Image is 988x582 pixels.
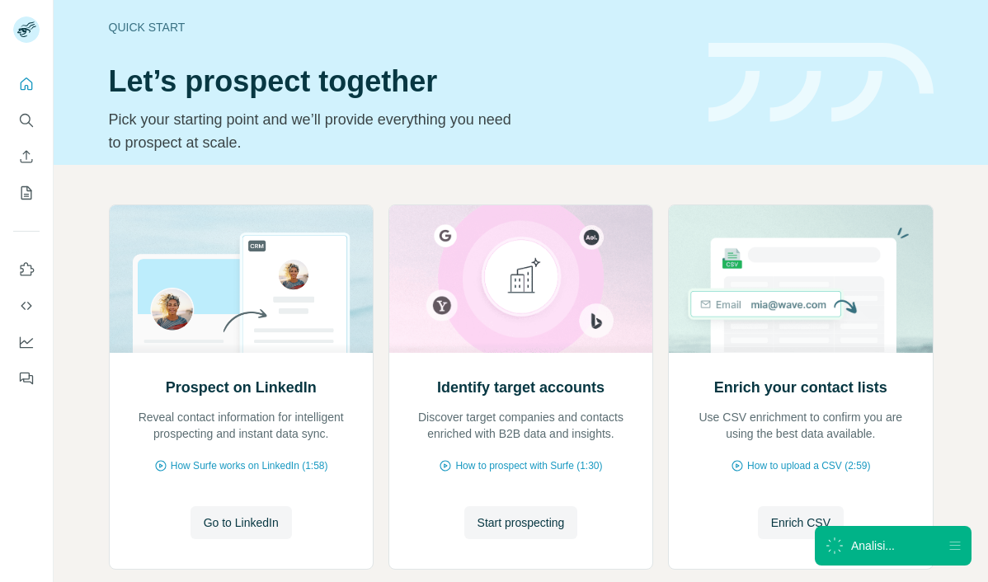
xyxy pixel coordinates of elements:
[13,106,40,135] button: Search
[406,409,636,442] p: Discover target companies and contacts enriched with B2B data and insights.
[668,205,933,353] img: Enrich your contact lists
[166,376,317,399] h2: Prospect on LinkedIn
[747,458,870,473] span: How to upload a CSV (2:59)
[13,364,40,393] button: Feedback
[109,65,689,98] h1: Let’s prospect together
[171,458,328,473] span: How Surfe works on LinkedIn (1:58)
[204,514,279,531] span: Go to LinkedIn
[13,291,40,321] button: Use Surfe API
[478,514,565,531] span: Start prospecting
[714,376,887,399] h2: Enrich your contact lists
[455,458,602,473] span: How to prospect with Surfe (1:30)
[13,178,40,208] button: My lists
[13,69,40,99] button: Quick start
[13,327,40,357] button: Dashboard
[437,376,605,399] h2: Identify target accounts
[13,142,40,171] button: Enrich CSV
[708,43,934,123] img: banner
[464,506,578,539] button: Start prospecting
[191,506,292,539] button: Go to LinkedIn
[109,205,374,353] img: Prospect on LinkedIn
[109,108,522,154] p: Pick your starting point and we’ll provide everything you need to prospect at scale.
[388,205,653,353] img: Identify target accounts
[109,19,689,35] div: Quick start
[758,506,844,539] button: Enrich CSV
[685,409,915,442] p: Use CSV enrichment to confirm you are using the best data available.
[13,255,40,284] button: Use Surfe on LinkedIn
[771,514,830,531] span: Enrich CSV
[126,409,356,442] p: Reveal contact information for intelligent prospecting and instant data sync.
